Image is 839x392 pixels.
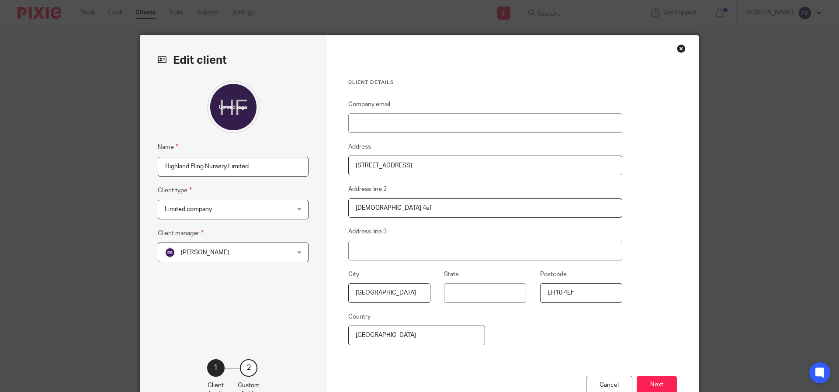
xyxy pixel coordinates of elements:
label: City [348,270,359,279]
label: Country [348,312,371,321]
span: Limited company [165,206,212,212]
label: Address line 3 [348,227,387,236]
label: Company email [348,100,390,109]
div: 1 [207,359,225,377]
label: Postcode [540,270,567,279]
label: Client manager [158,228,204,238]
label: Address [348,142,371,151]
label: State [444,270,459,279]
div: Close this dialog window [677,44,686,53]
h2: Edit client [158,53,309,68]
label: Address line 2 [348,185,387,194]
img: svg%3E [165,247,175,258]
label: Client type [158,185,192,195]
label: Name [158,142,178,152]
h3: Client details [348,79,622,86]
span: [PERSON_NAME] [181,250,229,256]
div: 2 [240,359,257,377]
